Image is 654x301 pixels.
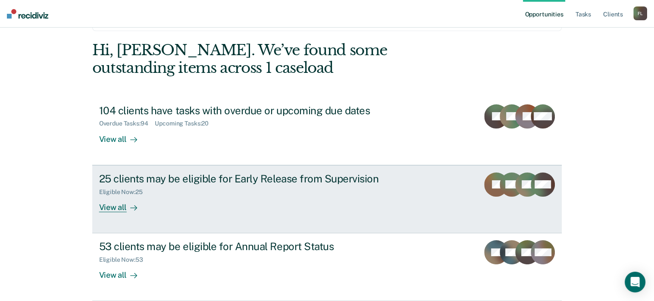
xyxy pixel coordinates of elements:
div: 104 clients have tasks with overdue or upcoming due dates [99,104,402,117]
a: 104 clients have tasks with overdue or upcoming due datesOverdue Tasks:94Upcoming Tasks:20View all [92,97,562,165]
div: Eligible Now : 53 [99,256,150,263]
a: 25 clients may be eligible for Early Release from SupervisionEligible Now:25View all [92,165,562,233]
div: View all [99,195,147,212]
div: 25 clients may be eligible for Early Release from Supervision [99,172,402,185]
a: 53 clients may be eligible for Annual Report StatusEligible Now:53View all [92,233,562,301]
img: Recidiviz [7,9,48,19]
div: F L [633,6,647,20]
div: View all [99,263,147,280]
div: 53 clients may be eligible for Annual Report Status [99,240,402,253]
div: Open Intercom Messenger [625,272,645,292]
button: FL [633,6,647,20]
div: Overdue Tasks : 94 [99,120,155,127]
div: View all [99,127,147,144]
div: Upcoming Tasks : 20 [155,120,216,127]
div: Eligible Now : 25 [99,188,150,196]
div: Hi, [PERSON_NAME]. We’ve found some outstanding items across 1 caseload [92,41,468,77]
